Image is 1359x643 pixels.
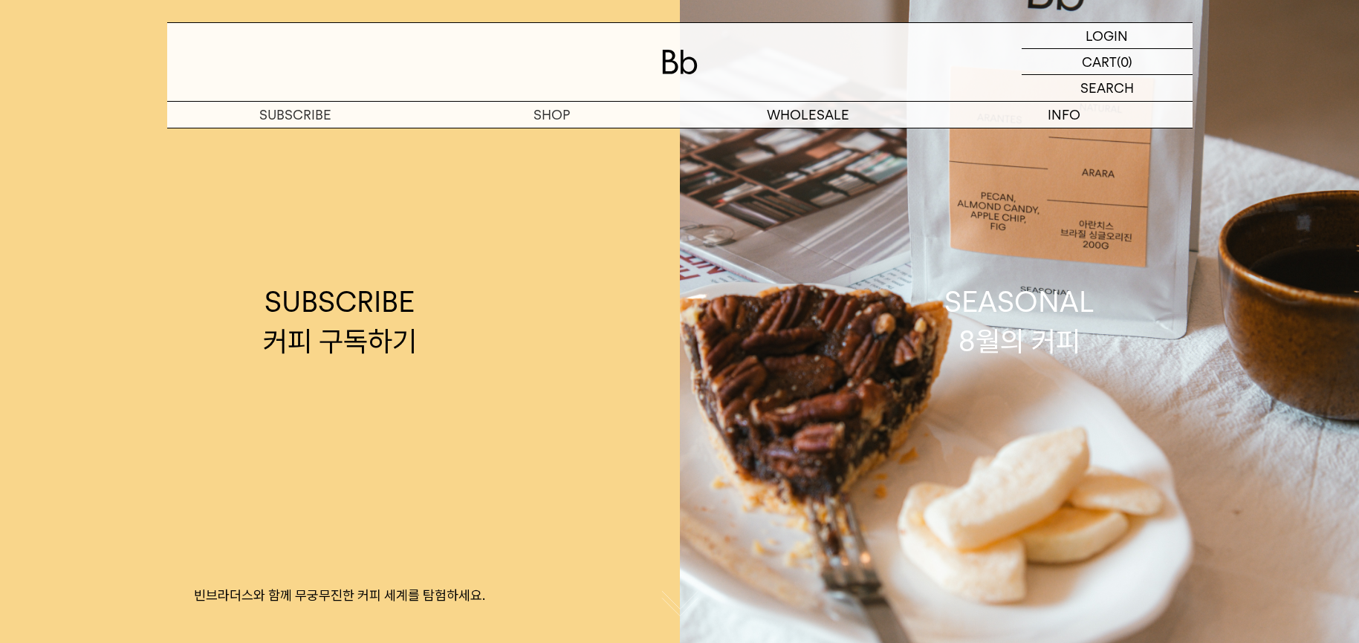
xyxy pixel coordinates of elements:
p: SEARCH [1080,75,1134,101]
div: SEASONAL 8월의 커피 [944,282,1094,361]
a: CART (0) [1022,49,1193,75]
p: LOGIN [1086,23,1128,48]
img: 로고 [662,50,698,74]
a: SUBSCRIBE [167,102,424,128]
a: SHOP [424,102,680,128]
div: SUBSCRIBE 커피 구독하기 [263,282,417,361]
p: INFO [936,102,1193,128]
a: LOGIN [1022,23,1193,49]
p: WHOLESALE [680,102,936,128]
p: CART [1082,49,1117,74]
p: (0) [1117,49,1132,74]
